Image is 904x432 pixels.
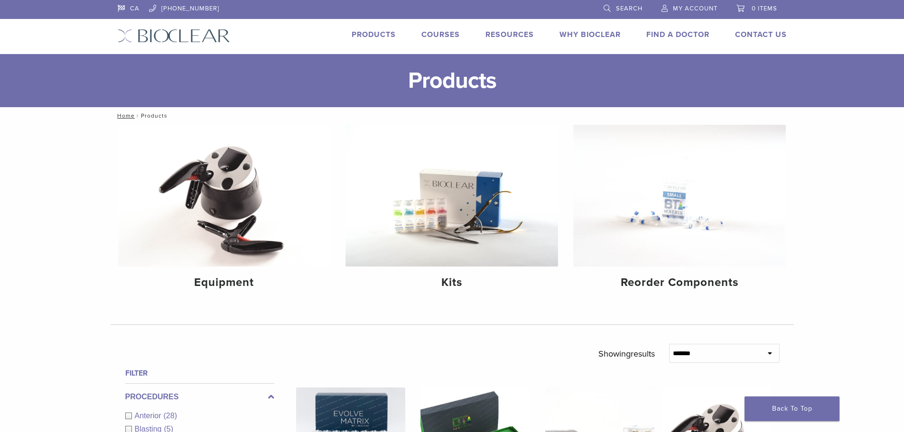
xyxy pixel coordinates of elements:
[581,274,778,291] h4: Reorder Components
[673,5,718,12] span: My Account
[559,30,621,39] a: Why Bioclear
[118,125,331,267] img: Equipment
[125,391,274,403] label: Procedures
[118,125,331,297] a: Equipment
[135,113,141,118] span: /
[111,107,794,124] nav: Products
[164,412,177,420] span: (28)
[125,368,274,379] h4: Filter
[646,30,709,39] a: Find A Doctor
[752,5,777,12] span: 0 items
[745,396,839,421] a: Back To Top
[135,412,164,420] span: Anterior
[485,30,534,39] a: Resources
[345,125,558,297] a: Kits
[735,30,787,39] a: Contact Us
[616,5,643,12] span: Search
[573,125,786,267] img: Reorder Components
[598,344,655,364] p: Showing results
[118,29,230,43] img: Bioclear
[126,274,323,291] h4: Equipment
[345,125,558,267] img: Kits
[114,112,135,119] a: Home
[353,274,550,291] h4: Kits
[421,30,460,39] a: Courses
[573,125,786,297] a: Reorder Components
[352,30,396,39] a: Products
